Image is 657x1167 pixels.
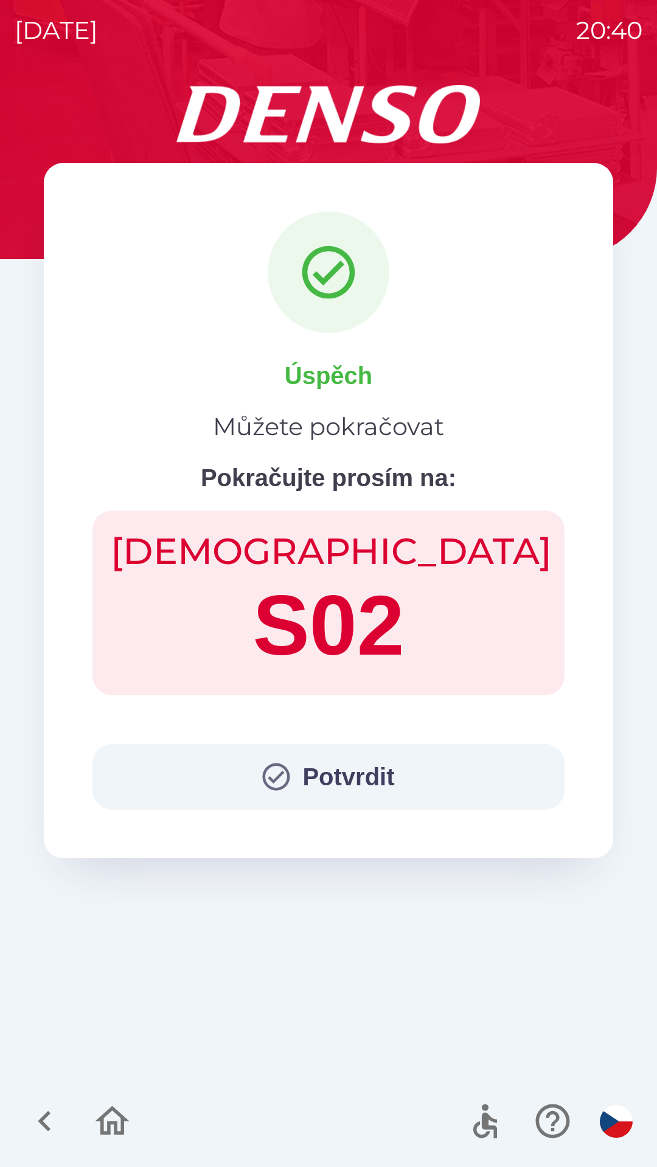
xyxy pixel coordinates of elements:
[213,408,444,445] p: Můžete pokračovat
[201,460,456,496] p: Pokračujte prosím na:
[576,12,642,49] p: 20:40
[285,357,373,394] p: Úspěch
[111,574,546,677] h1: S02
[111,529,546,574] h2: [DEMOGRAPHIC_DATA]
[600,1105,633,1138] img: cs flag
[92,744,565,810] button: Potvrdit
[44,85,613,143] img: Logo
[15,12,98,49] p: [DATE]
